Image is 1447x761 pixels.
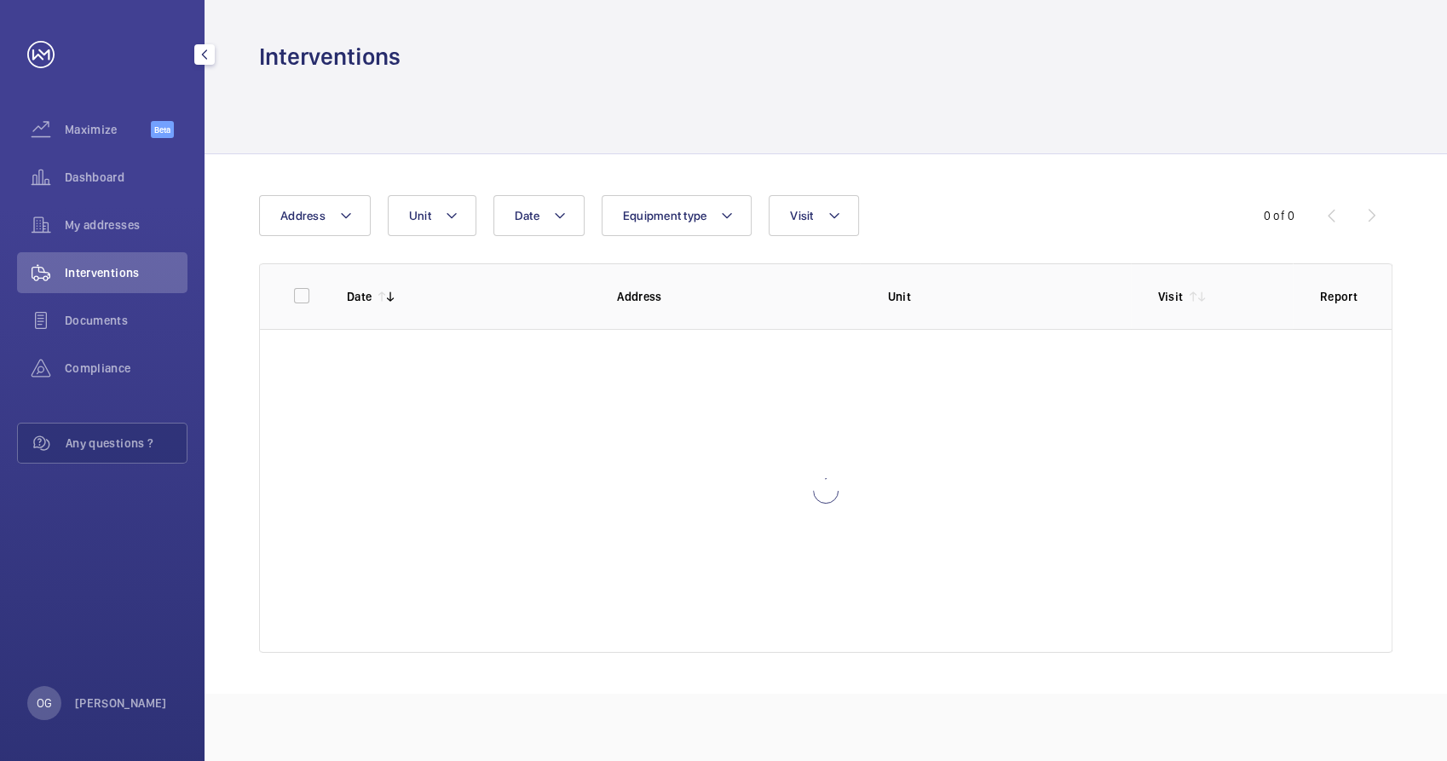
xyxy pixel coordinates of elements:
[75,695,167,712] p: [PERSON_NAME]
[1264,207,1294,224] div: 0 of 0
[790,209,813,222] span: Visit
[259,41,401,72] h1: Interventions
[623,209,707,222] span: Equipment type
[259,195,371,236] button: Address
[602,195,752,236] button: Equipment type
[280,209,326,222] span: Address
[617,288,860,305] p: Address
[493,195,585,236] button: Date
[1158,288,1184,305] p: Visit
[347,288,372,305] p: Date
[65,312,187,329] span: Documents
[409,209,431,222] span: Unit
[769,195,858,236] button: Visit
[37,695,52,712] p: OG
[515,209,539,222] span: Date
[66,435,187,452] span: Any questions ?
[1320,288,1358,305] p: Report
[65,216,187,233] span: My addresses
[887,288,1130,305] p: Unit
[65,169,187,186] span: Dashboard
[65,360,187,377] span: Compliance
[388,195,476,236] button: Unit
[65,121,151,138] span: Maximize
[151,121,174,138] span: Beta
[65,264,187,281] span: Interventions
